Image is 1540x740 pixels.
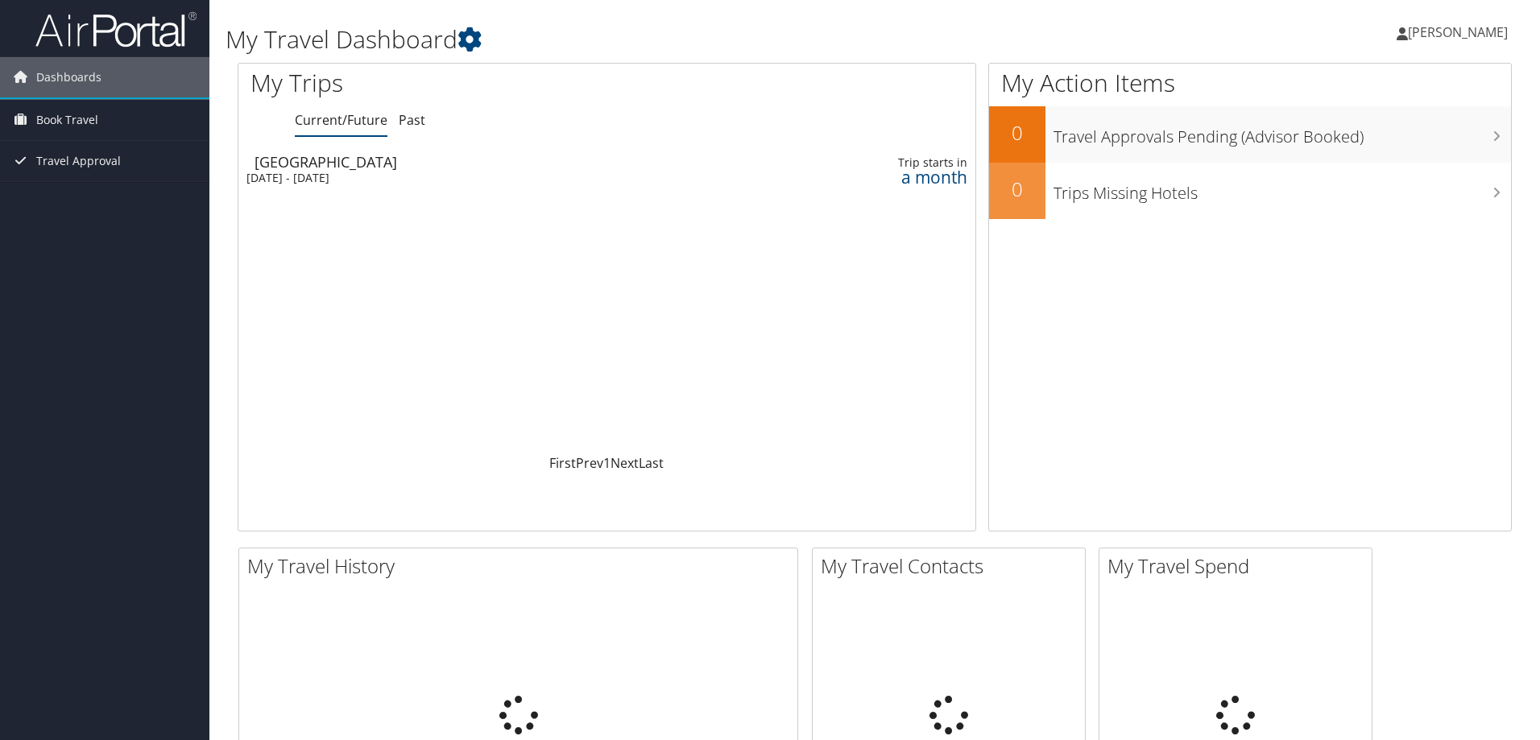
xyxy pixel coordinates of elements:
h3: Trips Missing Hotels [1054,174,1511,205]
h1: My Travel Dashboard [226,23,1091,56]
span: Dashboards [36,57,101,97]
a: Current/Future [295,111,387,129]
a: [PERSON_NAME] [1397,8,1524,56]
span: Book Travel [36,100,98,140]
a: Next [611,454,639,472]
a: 0Travel Approvals Pending (Advisor Booked) [989,106,1511,163]
span: [PERSON_NAME] [1408,23,1508,41]
a: First [549,454,576,472]
h2: My Travel History [247,552,797,580]
div: [GEOGRAPHIC_DATA] [255,155,702,169]
span: Travel Approval [36,141,121,181]
h3: Travel Approvals Pending (Advisor Booked) [1054,118,1511,148]
a: 0Trips Missing Hotels [989,163,1511,219]
div: a month [797,170,967,184]
div: [DATE] - [DATE] [246,171,693,185]
h2: 0 [989,176,1045,203]
img: airportal-logo.png [35,10,197,48]
a: Prev [576,454,603,472]
h2: 0 [989,119,1045,147]
h2: My Travel Contacts [821,552,1085,580]
div: Trip starts in [797,155,967,170]
h1: My Action Items [989,66,1511,100]
a: Past [399,111,425,129]
h1: My Trips [250,66,656,100]
a: Last [639,454,664,472]
a: 1 [603,454,611,472]
h2: My Travel Spend [1107,552,1372,580]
